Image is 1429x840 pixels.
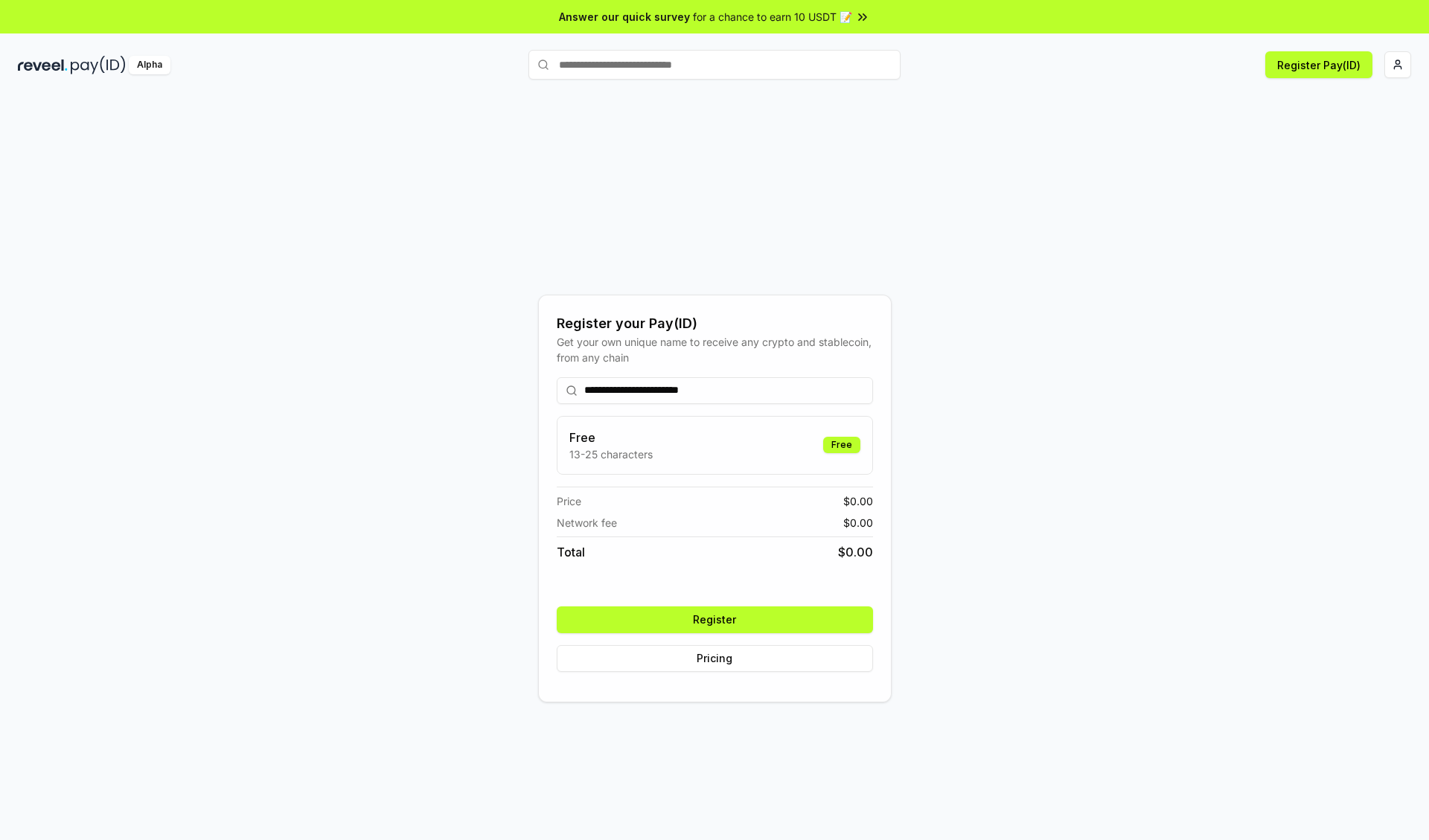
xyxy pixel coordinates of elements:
[559,9,690,25] span: Answer our quick survey
[557,543,585,561] span: Total
[71,56,126,74] img: pay_id
[838,543,873,561] span: $ 0.00
[557,515,617,530] span: Network fee
[569,446,653,462] p: 13-25 characters
[569,429,653,446] h3: Free
[129,56,170,74] div: Alpha
[557,606,873,633] button: Register
[557,493,581,509] span: Price
[843,493,873,509] span: $ 0.00
[823,437,860,453] div: Free
[557,645,873,672] button: Pricing
[693,9,852,25] span: for a chance to earn 10 USDT 📝
[557,334,873,365] div: Get your own unique name to receive any crypto and stablecoin, from any chain
[18,56,68,74] img: reveel_dark
[1265,51,1372,78] button: Register Pay(ID)
[843,515,873,530] span: $ 0.00
[557,313,873,334] div: Register your Pay(ID)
